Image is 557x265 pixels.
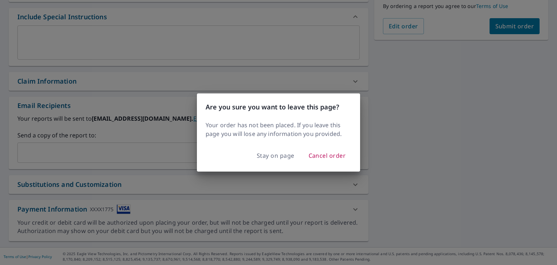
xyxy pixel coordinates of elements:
p: Your order has not been placed. If you leave this page you will lose any information you provided. [206,121,351,138]
span: Cancel order [309,150,346,161]
button: Cancel order [303,148,352,163]
button: Stay on page [251,149,300,162]
h3: Are you sure you want to leave this page? [206,102,351,112]
span: Stay on page [257,150,294,161]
